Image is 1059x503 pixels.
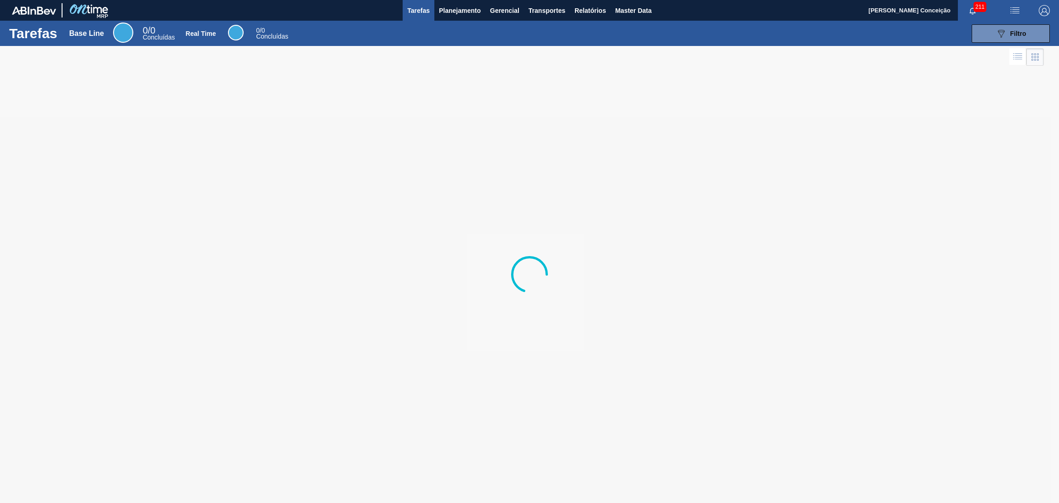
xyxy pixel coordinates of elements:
span: Concluídas [142,34,175,41]
span: Master Data [615,5,651,16]
img: Logout [1039,5,1050,16]
img: TNhmsLtSVTkK8tSr43FrP2fwEKptu5GPRR3wAAAABJRU5ErkJggg== [12,6,56,15]
span: 0 [142,25,148,35]
button: Filtro [972,24,1050,43]
span: / 0 [256,27,265,34]
div: Real Time [256,28,288,40]
span: 211 [974,2,986,12]
span: Tarefas [407,5,430,16]
span: Transportes [529,5,565,16]
span: 0 [256,27,260,34]
div: Base Line [69,29,104,38]
h1: Tarefas [9,28,57,39]
span: Filtro [1010,30,1026,37]
div: Base Line [113,23,133,43]
div: Real Time [186,30,216,37]
span: Gerencial [490,5,519,16]
span: / 0 [142,25,155,35]
span: Relatórios [575,5,606,16]
img: userActions [1009,5,1020,16]
span: Planejamento [439,5,481,16]
div: Real Time [228,25,244,40]
button: Notificações [958,4,987,17]
div: Base Line [142,27,175,40]
span: Concluídas [256,33,288,40]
